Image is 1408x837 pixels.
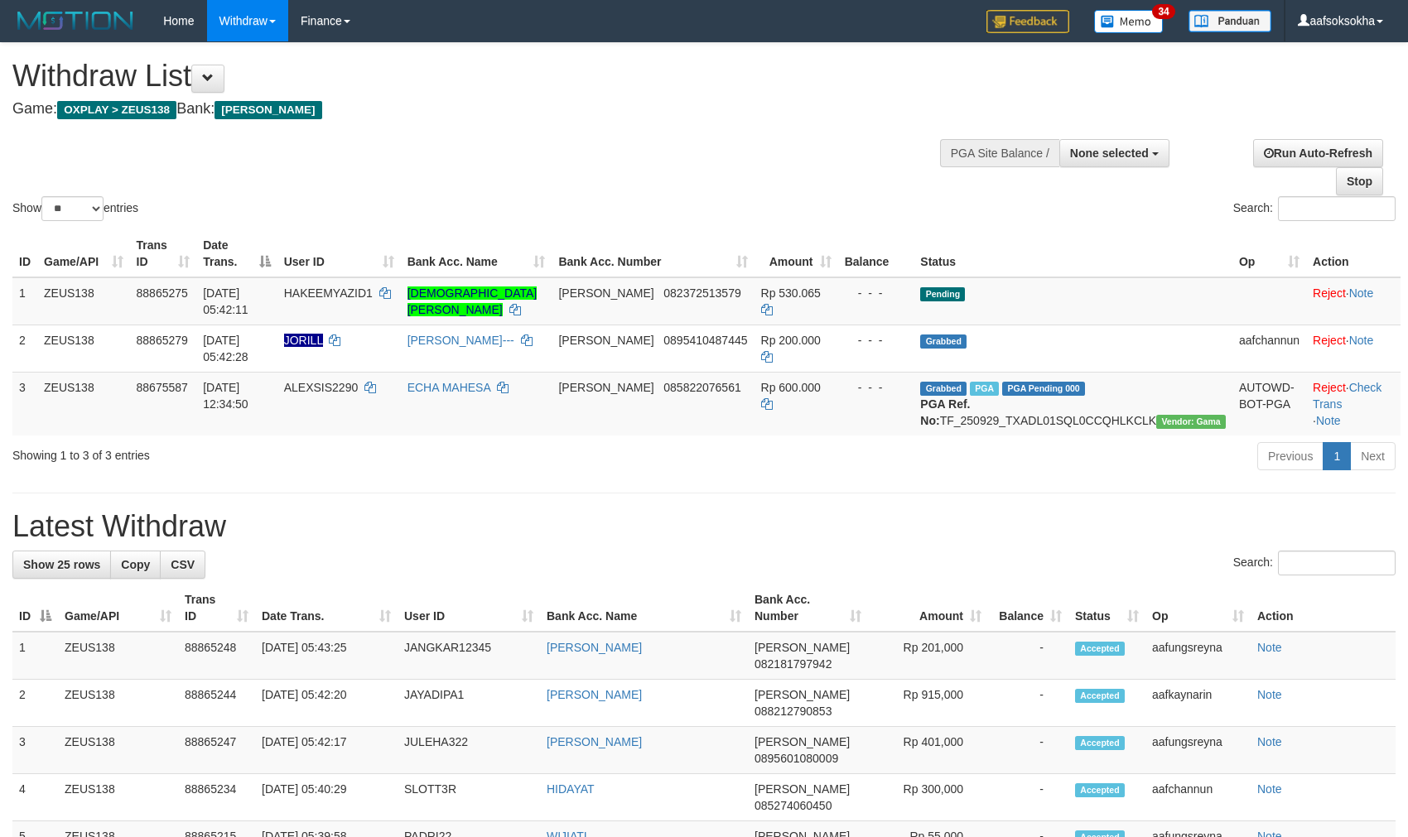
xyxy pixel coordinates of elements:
[1257,641,1282,654] a: Note
[37,230,130,277] th: Game/API: activate to sort column ascending
[12,551,111,579] a: Show 25 rows
[1313,286,1346,300] a: Reject
[398,584,540,632] th: User ID: activate to sort column ascending
[12,440,574,464] div: Showing 1 to 3 of 3 entries
[1232,230,1306,277] th: Op: activate to sort column ascending
[178,727,255,774] td: 88865247
[1257,442,1324,470] a: Previous
[1350,442,1396,470] a: Next
[845,285,908,301] div: - - -
[1145,632,1251,680] td: aafungsreyna
[1336,167,1383,195] a: Stop
[748,584,868,632] th: Bank Acc. Number: activate to sort column ascending
[761,286,821,300] span: Rp 530.065
[284,381,359,394] span: ALEXSIS2290
[1306,230,1401,277] th: Action
[1070,147,1149,160] span: None selected
[920,287,965,301] span: Pending
[215,101,321,119] span: [PERSON_NAME]
[547,688,642,701] a: [PERSON_NAME]
[398,680,540,727] td: JAYADIPA1
[663,286,740,300] span: Copy 082372513579 to clipboard
[203,334,248,363] span: [DATE] 05:42:28
[1349,286,1374,300] a: Note
[1189,10,1271,32] img: panduan.png
[547,782,595,796] a: HIDAYAT
[12,632,58,680] td: 1
[12,774,58,821] td: 4
[178,584,255,632] th: Trans ID: activate to sort column ascending
[203,381,248,411] span: [DATE] 12:34:50
[1075,736,1125,750] span: Accepted
[12,277,37,325] td: 1
[255,680,398,727] td: [DATE] 05:42:20
[407,334,514,347] a: [PERSON_NAME]---
[12,372,37,435] td: 3
[1094,10,1164,33] img: Button%20Memo.svg
[558,334,653,347] span: [PERSON_NAME]
[12,510,1396,543] h1: Latest Withdraw
[988,774,1068,821] td: -
[755,705,832,718] span: Copy 088212790853 to clipboard
[868,774,988,821] td: Rp 300,000
[1278,551,1396,575] input: Search:
[1306,277,1401,325] td: ·
[845,332,908,349] div: - - -
[663,334,747,347] span: Copy 0895410487445 to clipboard
[255,584,398,632] th: Date Trans.: activate to sort column ascending
[914,230,1232,277] th: Status
[868,727,988,774] td: Rp 401,000
[868,584,988,632] th: Amount: activate to sort column ascending
[663,381,740,394] span: Copy 085822076561 to clipboard
[970,382,999,396] span: Marked by aafpengsreynich
[401,230,552,277] th: Bank Acc. Name: activate to sort column ascending
[12,196,138,221] label: Show entries
[12,680,58,727] td: 2
[178,774,255,821] td: 88865234
[868,680,988,727] td: Rp 915,000
[547,641,642,654] a: [PERSON_NAME]
[58,727,178,774] td: ZEUS138
[1232,325,1306,372] td: aafchannun
[755,641,850,654] span: [PERSON_NAME]
[37,325,130,372] td: ZEUS138
[171,558,195,571] span: CSV
[12,727,58,774] td: 3
[1306,325,1401,372] td: ·
[868,632,988,680] td: Rp 201,000
[121,558,150,571] span: Copy
[1059,139,1169,167] button: None selected
[137,286,188,300] span: 88865275
[57,101,176,119] span: OXPLAY > ZEUS138
[178,680,255,727] td: 88865244
[1075,689,1125,703] span: Accepted
[37,372,130,435] td: ZEUS138
[558,381,653,394] span: [PERSON_NAME]
[1251,584,1396,632] th: Action
[1233,551,1396,575] label: Search:
[1349,334,1374,347] a: Note
[1233,196,1396,221] label: Search:
[137,381,188,394] span: 88675587
[178,632,255,680] td: 88865248
[203,286,248,316] span: [DATE] 05:42:11
[558,286,653,300] span: [PERSON_NAME]
[920,334,967,349] span: Grabbed
[12,60,922,93] h1: Withdraw List
[755,688,850,701] span: [PERSON_NAME]
[130,230,197,277] th: Trans ID: activate to sort column ascending
[284,334,323,347] span: Nama rekening ada tanda titik/strip, harap diedit
[12,8,138,33] img: MOTION_logo.png
[37,277,130,325] td: ZEUS138
[755,782,850,796] span: [PERSON_NAME]
[12,325,37,372] td: 2
[755,230,838,277] th: Amount: activate to sort column ascending
[255,774,398,821] td: [DATE] 05:40:29
[398,632,540,680] td: JANGKAR12345
[1145,680,1251,727] td: aafkaynarin
[160,551,205,579] a: CSV
[1257,735,1282,748] a: Note
[1323,442,1351,470] a: 1
[398,774,540,821] td: SLOTT3R
[12,230,37,277] th: ID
